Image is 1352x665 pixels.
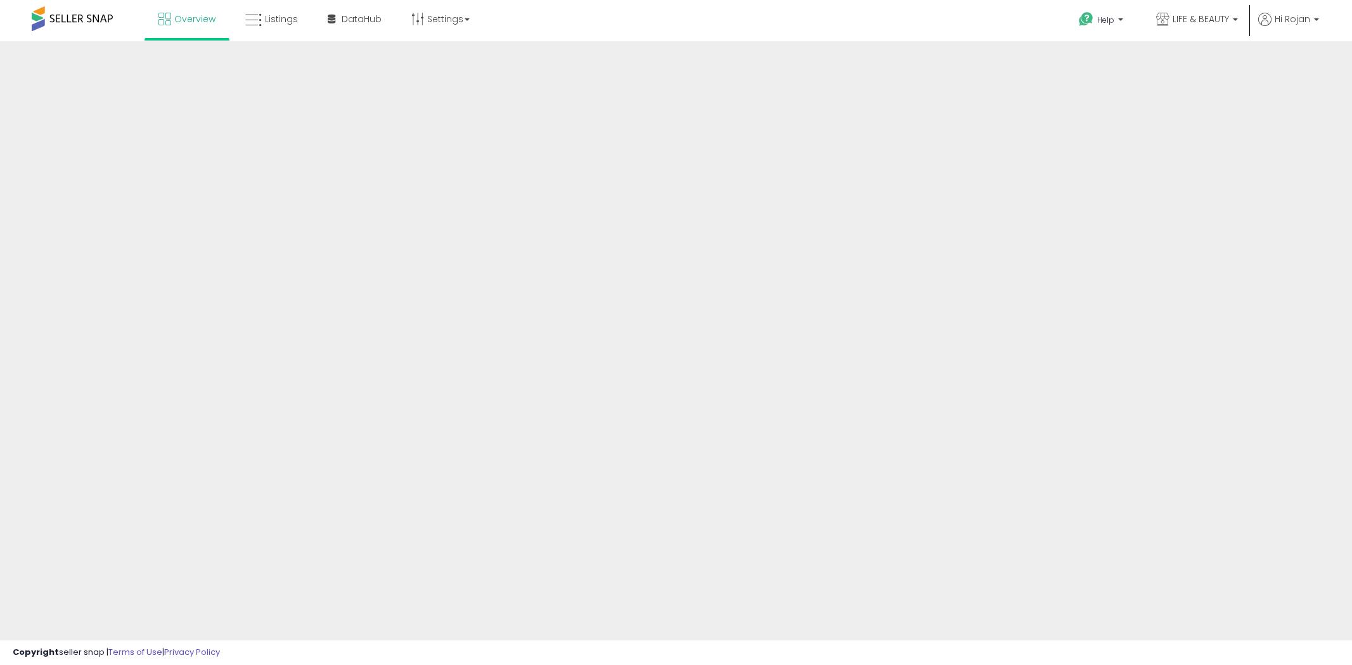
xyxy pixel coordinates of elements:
[1069,2,1136,41] a: Help
[1275,13,1310,25] span: Hi Rojan
[174,13,216,25] span: Overview
[1078,11,1094,27] i: Get Help
[265,13,298,25] span: Listings
[1173,13,1229,25] span: LIFE & BEAUTY
[1097,15,1114,25] span: Help
[1258,13,1319,41] a: Hi Rojan
[342,13,382,25] span: DataHub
